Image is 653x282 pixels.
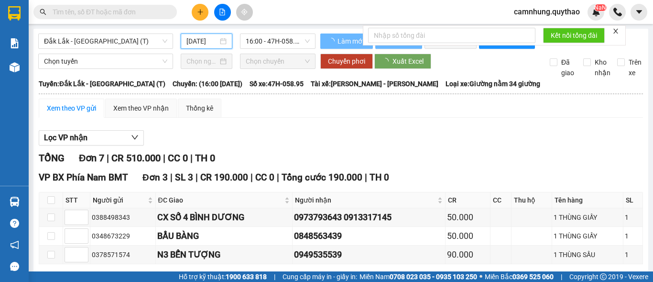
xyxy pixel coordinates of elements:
[283,271,357,282] span: Cung cấp máy in - giấy in:
[186,56,218,67] input: Chọn ngày
[236,4,253,21] button: aim
[294,211,444,224] div: 0973793643 0913317145
[294,248,444,261] div: 0949535539
[311,79,438,89] span: Tài xế: [PERSON_NAME] - [PERSON_NAME]
[40,9,46,15] span: search
[490,192,512,208] th: CC
[485,271,554,282] span: Miền Bắc
[157,248,291,261] div: N3 BẾN TƯỢNG
[635,8,643,16] span: caret-down
[173,79,242,89] span: Chuyến: (16:00 [DATE])
[195,152,215,164] span: TH 0
[107,152,109,164] span: |
[625,231,641,241] div: 1
[10,62,20,72] img: warehouse-icon
[554,212,621,223] div: 1 THÙNG GIẤY
[506,6,588,18] span: camnhung.quythao
[226,273,267,281] strong: 1900 633 818
[186,103,213,113] div: Thống kê
[186,36,218,46] input: 12/08/2025
[92,231,154,241] div: 0348673229
[79,152,104,164] span: Đơn 7
[625,212,641,223] div: 1
[158,195,283,205] span: ĐC Giao
[53,7,165,17] input: Tìm tên, số ĐT hoặc mã đơn
[192,4,208,21] button: plus
[320,34,373,49] button: Làm mới
[44,54,167,68] span: Chọn tuyến
[447,211,489,224] div: 50.000
[196,172,198,183] span: |
[543,28,605,43] button: Kết nối tổng đài
[246,54,310,68] span: Chọn chuyến
[47,103,96,113] div: Xem theo VP gửi
[168,152,188,164] span: CC 0
[157,229,291,243] div: BẦU BÀNG
[131,134,139,141] span: down
[93,195,146,205] span: Người gửi
[294,229,444,243] div: 0848563439
[625,57,645,78] span: Trên xe
[370,172,389,183] span: TH 0
[368,28,535,43] input: Nhập số tổng đài
[63,192,90,208] th: STT
[552,192,623,208] th: Tên hàng
[214,4,231,21] button: file-add
[447,229,489,243] div: 50.000
[10,197,20,207] img: warehouse-icon
[10,240,19,249] span: notification
[554,231,621,241] div: 1 THÙNG GIẤY
[512,273,554,281] strong: 0369 525 060
[274,271,275,282] span: |
[295,195,435,205] span: Người nhận
[179,271,267,282] span: Hỗ trợ kỹ thuật:
[277,172,279,183] span: |
[554,249,621,260] div: 1 THÙNG SẦU
[561,271,562,282] span: |
[374,54,431,69] button: Xuất Excel
[625,249,641,260] div: 1
[10,38,20,48] img: solution-icon
[219,9,226,15] span: file-add
[10,262,19,271] span: message
[39,130,144,146] button: Lọc VP nhận
[142,172,168,183] span: Đơn 3
[446,192,490,208] th: CR
[359,271,477,282] span: Miền Nam
[328,38,336,45] span: loading
[551,30,597,41] span: Kết nối tổng đài
[10,219,19,228] span: question-circle
[337,36,365,46] span: Làm mới
[282,172,362,183] span: Tổng cước 190.000
[39,80,165,88] b: Tuyến: Đắk Lắk - [GEOGRAPHIC_DATA] (T)
[175,172,193,183] span: SL 3
[365,172,367,183] span: |
[512,192,552,208] th: Thu hộ
[200,172,248,183] span: CR 190.000
[591,57,614,78] span: Kho nhận
[44,34,167,48] span: Đắk Lắk - Sài Gòn (T)
[113,103,169,113] div: Xem theo VP nhận
[255,172,274,183] span: CC 0
[631,4,647,21] button: caret-down
[447,248,489,261] div: 90.000
[92,249,154,260] div: 0378571574
[320,54,373,69] button: Chuyển phơi
[592,8,600,16] img: icon-new-feature
[8,6,21,21] img: logo-vxr
[250,79,304,89] span: Số xe: 47H-058.95
[157,211,291,224] div: CX SỐ 4 BÌNH DƯƠNG
[197,9,204,15] span: plus
[613,8,622,16] img: phone-icon
[390,273,477,281] strong: 0708 023 035 - 0935 103 250
[241,9,248,15] span: aim
[600,273,607,280] span: copyright
[39,152,65,164] span: TỔNG
[163,152,165,164] span: |
[190,152,193,164] span: |
[170,172,173,183] span: |
[44,132,87,144] span: Lọc VP nhận
[246,34,310,48] span: 16:00 - 47H-058.95
[39,172,128,183] span: VP BX Phía Nam BMT
[392,56,424,67] span: Xuất Excel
